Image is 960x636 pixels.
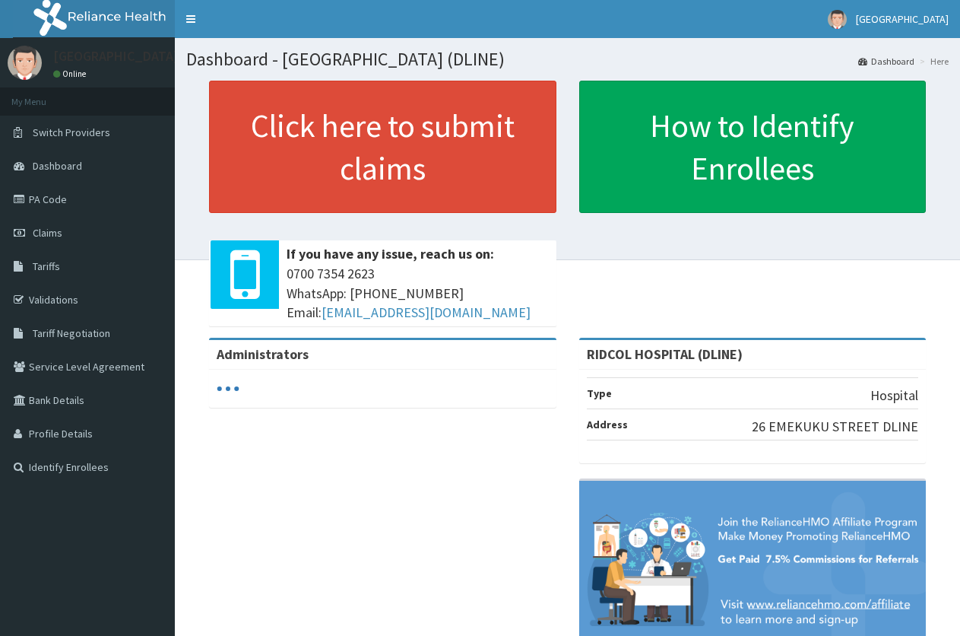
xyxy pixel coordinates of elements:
[217,377,239,400] svg: audio-loading
[870,386,918,405] p: Hospital
[587,386,612,400] b: Type
[587,345,743,363] strong: RIDCOL HOSPITAL (DLINE)
[856,12,949,26] span: [GEOGRAPHIC_DATA]
[8,46,42,80] img: User Image
[287,264,549,323] span: 0700 7354 2623 WhatsApp: [PHONE_NUMBER] Email:
[33,159,82,173] span: Dashboard
[33,226,62,240] span: Claims
[858,55,914,68] a: Dashboard
[287,245,494,262] b: If you have any issue, reach us on:
[33,259,60,273] span: Tariffs
[828,10,847,29] img: User Image
[322,304,531,321] a: [EMAIL_ADDRESS][DOMAIN_NAME]
[33,126,110,139] span: Switch Providers
[752,417,918,437] p: 26 EMEKUKU STREET DLINE
[33,326,110,340] span: Tariff Negotiation
[53,49,179,63] p: [GEOGRAPHIC_DATA]
[53,68,90,79] a: Online
[579,81,927,213] a: How to Identify Enrollees
[916,55,949,68] li: Here
[587,418,628,431] b: Address
[209,81,556,213] a: Click here to submit claims
[217,345,309,363] b: Administrators
[186,49,949,69] h1: Dashboard - [GEOGRAPHIC_DATA] (DLINE)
